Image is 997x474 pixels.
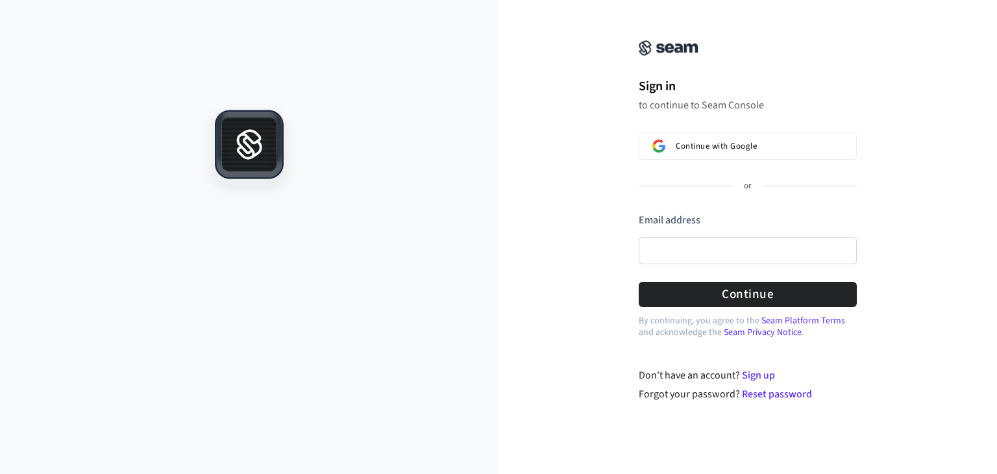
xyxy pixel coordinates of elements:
[639,99,857,112] p: to continue to Seam Console
[639,315,857,338] p: By continuing, you agree to the and acknowledge the .
[639,132,857,160] button: Sign in with GoogleContinue with Google
[742,368,775,382] a: Sign up
[639,213,700,227] label: Email address
[676,141,757,151] span: Continue with Google
[639,40,698,56] img: Seam Console
[724,326,802,339] a: Seam Privacy Notice
[652,140,665,153] img: Sign in with Google
[761,314,845,327] a: Seam Platform Terms
[639,77,857,96] h1: Sign in
[744,181,752,192] p: or
[639,368,857,383] div: Don't have an account?
[742,387,812,401] a: Reset password
[639,282,857,307] button: Continue
[639,386,857,402] div: Forgot your password?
